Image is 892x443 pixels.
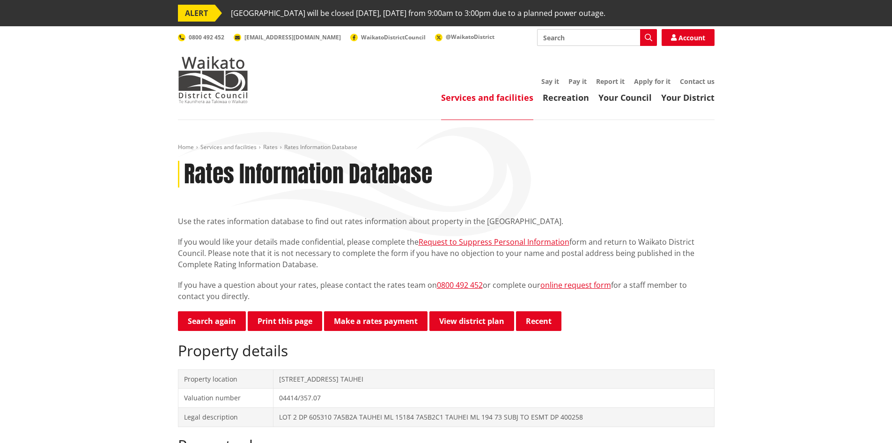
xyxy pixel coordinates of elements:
[350,33,426,41] a: WaikatoDistrictCouncil
[263,143,278,151] a: Rates
[189,33,224,41] span: 0800 492 452
[540,280,611,290] a: online request form
[543,92,589,103] a: Recreation
[516,311,561,331] button: Recent
[284,143,357,151] span: Rates Information Database
[541,77,559,86] a: Say it
[596,77,625,86] a: Report it
[231,5,605,22] span: [GEOGRAPHIC_DATA] will be closed [DATE], [DATE] from 9:00am to 3:00pm due to a planned power outage.
[178,236,715,270] p: If you would like your details made confidential, please complete the form and return to Waikato ...
[184,161,432,188] h1: Rates Information Database
[568,77,587,86] a: Pay it
[178,33,224,41] a: 0800 492 452
[248,311,322,331] button: Print this page
[178,143,715,151] nav: breadcrumb
[178,407,273,427] td: Legal description
[178,342,715,360] h2: Property details
[324,311,428,331] a: Make a rates payment
[178,5,215,22] span: ALERT
[429,311,514,331] a: View district plan
[178,311,246,331] a: Search again
[273,389,714,408] td: 04414/357.07
[273,369,714,389] td: [STREET_ADDRESS] TAUHEI
[361,33,426,41] span: WaikatoDistrictCouncil
[200,143,257,151] a: Services and facilities
[446,33,494,41] span: @WaikatoDistrict
[178,216,715,227] p: Use the rates information database to find out rates information about property in the [GEOGRAPHI...
[273,407,714,427] td: LOT 2 DP 605310 7A5B2A TAUHEI ML 15184 7A5B2C1 TAUHEI ML 194 73 SUBJ TO ESMT DP 400258
[178,143,194,151] a: Home
[178,369,273,389] td: Property location
[178,56,248,103] img: Waikato District Council - Te Kaunihera aa Takiwaa o Waikato
[662,29,715,46] a: Account
[178,389,273,408] td: Valuation number
[661,92,715,103] a: Your District
[680,77,715,86] a: Contact us
[634,77,671,86] a: Apply for it
[441,92,533,103] a: Services and facilities
[537,29,657,46] input: Search input
[419,237,569,247] a: Request to Suppress Personal Information
[244,33,341,41] span: [EMAIL_ADDRESS][DOMAIN_NAME]
[178,279,715,302] p: If you have a question about your rates, please contact the rates team on or complete our for a s...
[234,33,341,41] a: [EMAIL_ADDRESS][DOMAIN_NAME]
[437,280,483,290] a: 0800 492 452
[435,33,494,41] a: @WaikatoDistrict
[598,92,652,103] a: Your Council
